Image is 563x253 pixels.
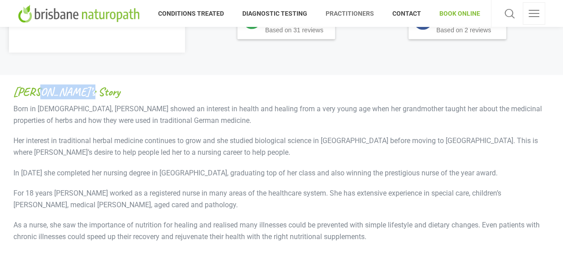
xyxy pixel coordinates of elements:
span: BOOK ONLINE [430,6,480,21]
span: [PERSON_NAME]’s Story [13,86,120,98]
span: PRACTITIONERS [317,6,383,21]
img: Brisbane Naturopath [18,4,143,22]
span: DIAGNOSTIC TESTING [233,6,317,21]
p: For 18 years [PERSON_NAME] worked as a registered nurse in many areas of the healthcare system. S... [13,188,550,210]
p: Her interest in traditional herbal medicine continues to grow and she studied biological science ... [13,135,550,158]
p: In [DATE] she completed her nursing degree in [GEOGRAPHIC_DATA], graduating top of her class and ... [13,167,550,179]
span: CONDITIONS TREATED [158,6,233,21]
a: Search [502,2,517,25]
p: Born in [DEMOGRAPHIC_DATA], [PERSON_NAME] showed an interest in health and healing from a very yo... [13,103,550,126]
span: CONTACT [383,6,430,21]
p: As a nurse, she saw the importance of nutrition for healing and realised many illnesses could be ... [13,219,550,242]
